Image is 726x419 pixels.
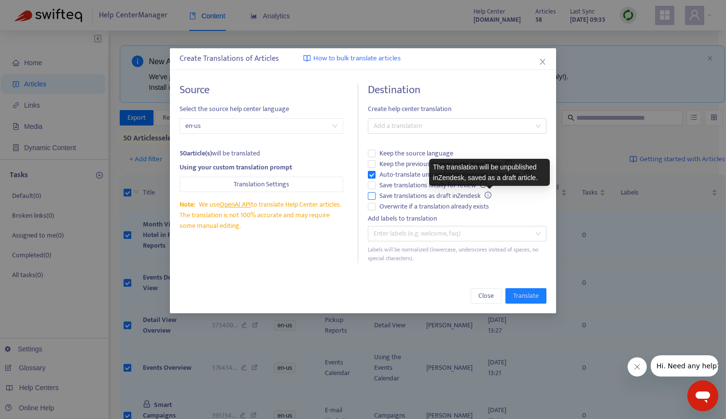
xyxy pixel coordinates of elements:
span: Note: [180,199,195,210]
div: Using your custom translation prompt [180,162,343,173]
strong: 50 article(s) [180,148,212,159]
span: Close [478,291,494,301]
span: Hi. Need any help? [6,7,70,14]
span: Keep the source language [376,148,457,159]
div: will be translated [180,148,343,159]
div: Create Translations of Articles [180,53,546,65]
iframe: Message from company [651,355,718,377]
div: Add labels to translation [368,213,546,224]
span: Keep the previous images in the translation [376,159,516,169]
iframe: Close message [628,357,647,377]
span: Overwrite if a translation already exists [376,201,493,212]
span: Save translations locally for review [376,180,490,191]
span: close [539,58,546,66]
iframe: Button to launch messaging window [687,380,718,411]
a: How to bulk translate articles [303,53,401,64]
span: Translation Settings [234,179,289,190]
h4: Destination [368,84,546,97]
button: Translation Settings [180,177,343,192]
div: The translation will be unpublished in Zendesk , saved as a draft article. [433,162,546,183]
div: Labels will be normalized (lowercase, underscores instead of spaces, no special characters). [368,245,546,264]
button: Close [471,288,502,304]
a: OpenAI API [220,199,251,210]
img: image-link [303,55,311,62]
h4: Source [180,84,343,97]
span: Create help center translation [368,104,546,114]
span: info-circle [485,192,491,198]
div: We use to translate Help Center articles. The translation is not 100% accurate and may require so... [180,199,343,231]
span: How to bulk translate articles [313,53,401,64]
button: Translate [505,288,546,304]
span: en-us [185,119,337,133]
span: Select the source help center language [180,104,343,114]
span: Save translations as draft in Zendesk [376,191,495,201]
span: Auto-translate untranslated categories or sections [376,169,535,180]
button: Close [537,56,548,67]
